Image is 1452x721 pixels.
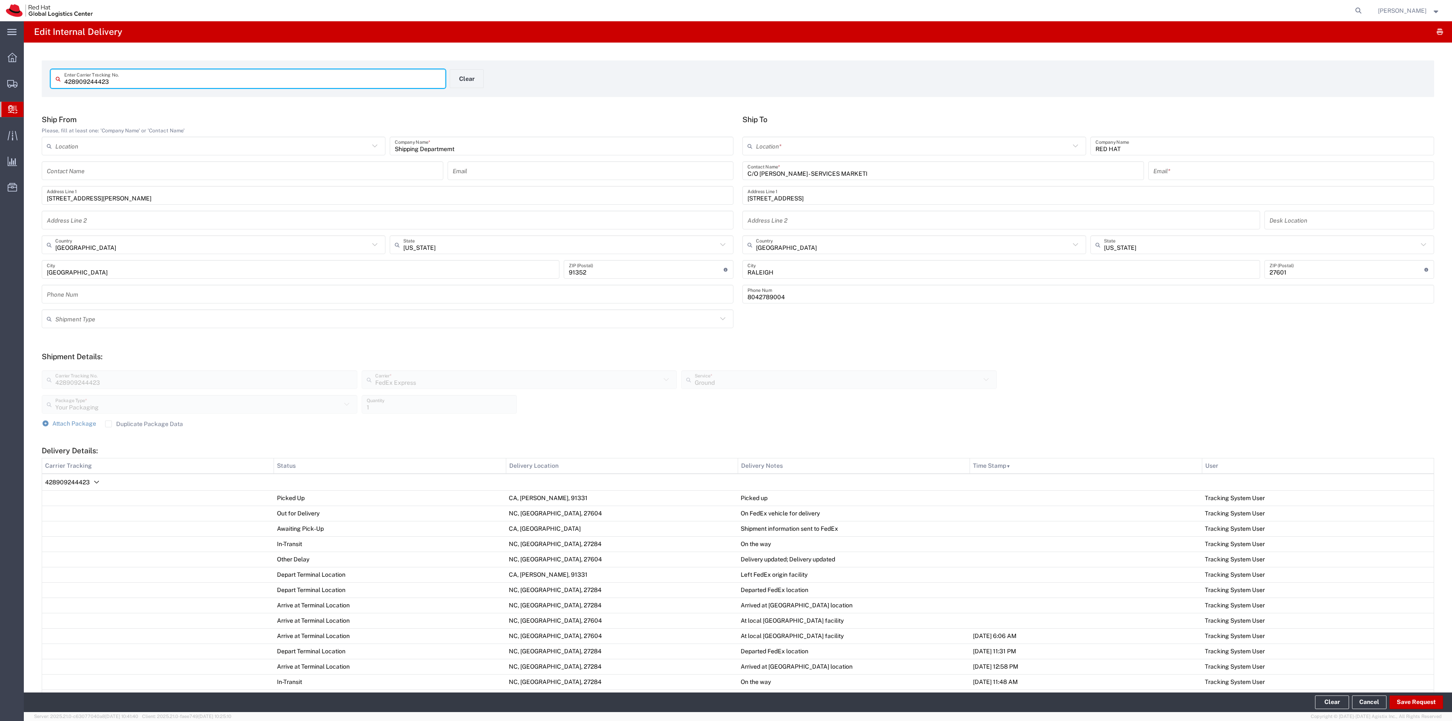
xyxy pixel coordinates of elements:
h4: Edit Internal Delivery [34,21,122,43]
td: Tracking System User [1202,521,1434,536]
td: In-Transit [274,674,506,690]
h5: Shipment Details: [42,352,1434,361]
button: Clear [450,69,484,88]
td: Departed FedEx location [738,582,970,598]
h5: Delivery Details: [42,446,1434,455]
th: Delivery Location [506,458,738,474]
td: Tracking System User [1202,644,1434,659]
td: Tracking System User [1202,490,1434,506]
td: Tracking System User [1202,552,1434,567]
label: Duplicate Package Data [105,421,183,427]
td: Awaiting Pick-Up [274,521,506,536]
td: Tracking System User [1202,598,1434,613]
td: NC, [GEOGRAPHIC_DATA], 27284 [506,536,738,552]
td: Tracking System User [1202,536,1434,552]
td: Left FedEx origin facility [738,567,970,582]
button: Clear [1315,695,1349,709]
td: Tracking System User [1202,628,1434,644]
span: Server: 2025.21.0-c63077040a8 [34,714,138,719]
td: Tracking System User [1202,690,1434,705]
span: 428909244423 [45,478,90,485]
td: Arrive at Terminal Location [274,628,506,644]
td: Shipment information sent to FedEx [738,521,970,536]
td: Tracking System User [1202,674,1434,690]
td: Tracking System User [1202,659,1434,674]
td: NC, [GEOGRAPHIC_DATA], 27604 [506,613,738,628]
td: Departed FedEx location [738,644,970,659]
span: Client: 2025.21.0-faee749 [142,714,231,719]
span: [DATE] 10:41:40 [105,714,138,719]
td: Tracking System User [1202,506,1434,521]
button: [PERSON_NAME] [1378,6,1441,16]
td: Other Delay [274,552,506,567]
td: In-Transit [274,536,506,552]
td: On the way [738,690,970,705]
td: NC, [GEOGRAPHIC_DATA], 27284 [506,659,738,674]
td: Depart Terminal Location [274,644,506,659]
td: NC, [GEOGRAPHIC_DATA], 27284 [506,644,738,659]
td: Arrive at Terminal Location [274,659,506,674]
th: Delivery Notes [738,458,970,474]
td: Arrived at [GEOGRAPHIC_DATA] location [738,659,970,674]
th: User [1202,458,1434,474]
td: At local [GEOGRAPHIC_DATA] facility [738,613,970,628]
td: On the way [738,536,970,552]
span: [DATE] 10:25:10 [198,714,231,719]
td: Arrive at Terminal Location [274,598,506,613]
td: Picked up [738,490,970,506]
h5: Ship From [42,115,733,124]
td: Depart Terminal Location [274,582,506,598]
td: NC, [GEOGRAPHIC_DATA], 27604 [506,506,738,521]
td: Arrived at [GEOGRAPHIC_DATA] location [738,598,970,613]
td: At local [GEOGRAPHIC_DATA] facility [738,628,970,644]
td: Delivery updated; Delivery updated [738,552,970,567]
th: Carrier Tracking [42,458,274,474]
td: CA, [PERSON_NAME], 91331 [506,490,738,506]
td: CA, [PERSON_NAME], 91331 [506,567,738,582]
td: [DATE] 11:31 PM [970,644,1202,659]
span: Copyright © [DATE]-[DATE] Agistix Inc., All Rights Reserved [1311,713,1442,720]
td: On FedEx vehicle for delivery [738,506,970,521]
td: NC, [GEOGRAPHIC_DATA], 27284 [506,598,738,613]
td: MS, [PERSON_NAME], 38804 [506,690,738,705]
td: On the way [738,674,970,690]
td: In-Transit [274,690,506,705]
td: NC, [GEOGRAPHIC_DATA], 27284 [506,674,738,690]
td: NC, [GEOGRAPHIC_DATA], 27604 [506,628,738,644]
td: Depart Terminal Location [274,567,506,582]
td: [DATE] 12:58 PM [970,659,1202,674]
div: Please, fill at least one: 'Company Name' or 'Contact Name' [42,127,733,134]
td: [DATE] 11:48 AM [970,674,1202,690]
td: Tracking System User [1202,613,1434,628]
td: [DATE] 6:06 AM [970,628,1202,644]
td: NC, [GEOGRAPHIC_DATA], 27604 [506,552,738,567]
th: Time Stamp [970,458,1202,474]
img: logo [6,4,93,17]
td: [DATE] 5:07 PM [970,690,1202,705]
td: Tracking System User [1202,567,1434,582]
td: Tracking System User [1202,582,1434,598]
button: Save Request [1389,695,1443,709]
td: Out for Delivery [274,506,506,521]
td: CA, [GEOGRAPHIC_DATA] [506,521,738,536]
th: Status [274,458,506,474]
td: Arrive at Terminal Location [274,613,506,628]
td: NC, [GEOGRAPHIC_DATA], 27284 [506,582,738,598]
a: Cancel [1352,695,1386,709]
span: Attach Package [52,420,96,427]
h5: Ship To [742,115,1434,124]
span: Robert Lomax [1378,6,1426,15]
td: Picked Up [274,490,506,506]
